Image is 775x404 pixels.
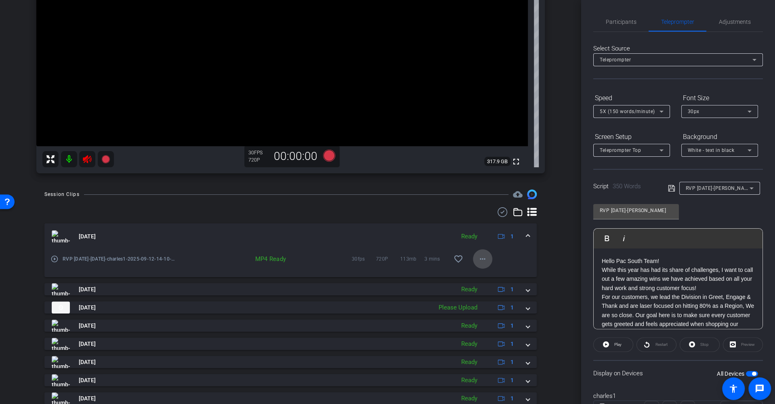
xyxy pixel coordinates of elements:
[79,303,96,312] span: [DATE]
[44,249,537,277] div: thumb-nail[DATE]Ready1
[376,255,400,263] span: 720P
[457,376,481,385] div: Ready
[457,394,481,403] div: Ready
[513,189,523,199] mat-icon: cloud_upload
[614,342,622,347] span: Play
[717,370,746,378] label: All Devices
[602,265,754,292] p: While this year has had its share of challenges, I want to call out a few amazing wins we have ac...
[52,283,70,295] img: thumb-nail
[686,185,753,191] span: RVP [DATE]-[PERSON_NAME]
[593,337,633,352] button: Play
[593,91,670,105] div: Speed
[457,358,481,367] div: Ready
[52,230,70,242] img: thumb-nail
[79,358,96,366] span: [DATE]
[79,340,96,348] span: [DATE]
[44,356,537,368] mat-expansion-panel-header: thumb-nail[DATE]Ready1
[510,376,514,385] span: 1
[593,44,763,53] div: Select Source
[44,374,537,386] mat-expansion-panel-header: thumb-nail[DATE]Ready1
[593,360,763,386] div: Display on Devices
[729,384,738,393] mat-icon: accessibility
[600,206,672,215] input: Title
[454,254,463,264] mat-icon: favorite_border
[600,57,631,63] span: Teleprompter
[510,322,514,330] span: 1
[593,130,670,144] div: Screen Setup
[400,255,424,263] span: 113mb
[79,285,96,294] span: [DATE]
[352,255,376,263] span: 30fps
[52,356,70,368] img: thumb-nail
[681,130,758,144] div: Background
[510,285,514,294] span: 1
[44,223,537,249] mat-expansion-panel-header: thumb-nail[DATE]Ready1
[484,157,510,166] span: 317.9 GB
[719,19,751,25] span: Adjustments
[44,283,537,295] mat-expansion-panel-header: thumb-nail[DATE]Ready1
[510,340,514,348] span: 1
[50,255,59,263] mat-icon: play_circle_outline
[755,384,764,393] mat-icon: message
[424,255,449,263] span: 3 mins
[513,189,523,199] span: Destinations for your clips
[52,374,70,386] img: thumb-nail
[254,150,263,156] span: FPS
[511,157,521,166] mat-icon: fullscreen
[510,394,514,403] span: 1
[63,255,175,263] span: RVP [DATE]-[DATE]-charles1-2025-09-12-14-10-13-942-0
[44,320,537,332] mat-expansion-panel-header: thumb-nail[DATE]Ready1
[688,147,735,153] span: White - text in black
[600,109,655,114] span: 5X (150 words/minute)
[457,285,481,294] div: Ready
[527,189,537,199] img: Session clips
[52,338,70,350] img: thumb-nail
[79,394,96,403] span: [DATE]
[269,149,323,163] div: 00:00:00
[606,19,636,25] span: Participants
[661,19,694,25] span: Teleprompter
[478,254,487,264] mat-icon: more_horiz
[79,376,96,385] span: [DATE]
[510,232,514,241] span: 1
[44,338,537,350] mat-expansion-panel-header: thumb-nail[DATE]Ready1
[593,182,657,191] div: Script
[688,109,699,114] span: 30px
[600,147,641,153] span: Teleprompter Top
[457,232,481,241] div: Ready
[44,190,80,198] div: Session Clips
[435,303,481,312] div: Please Upload
[248,157,269,163] div: 720P
[602,257,754,265] p: Hello Pac South Team!
[52,301,70,314] img: thumb-nail
[52,320,70,332] img: thumb-nail
[510,358,514,366] span: 1
[457,339,481,349] div: Ready
[248,149,269,156] div: 30
[593,391,763,401] div: charles1
[510,303,514,312] span: 1
[457,321,481,330] div: Ready
[237,255,290,263] div: MP4 Ready
[79,232,96,241] span: [DATE]
[602,292,754,338] p: For our customers, we lead the Division in Greet, Engage & Thank and are laser focused on hitting...
[613,183,641,190] span: 350 Words
[79,322,96,330] span: [DATE]
[681,91,758,105] div: Font Size
[44,301,537,314] mat-expansion-panel-header: thumb-nail[DATE]Please Upload1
